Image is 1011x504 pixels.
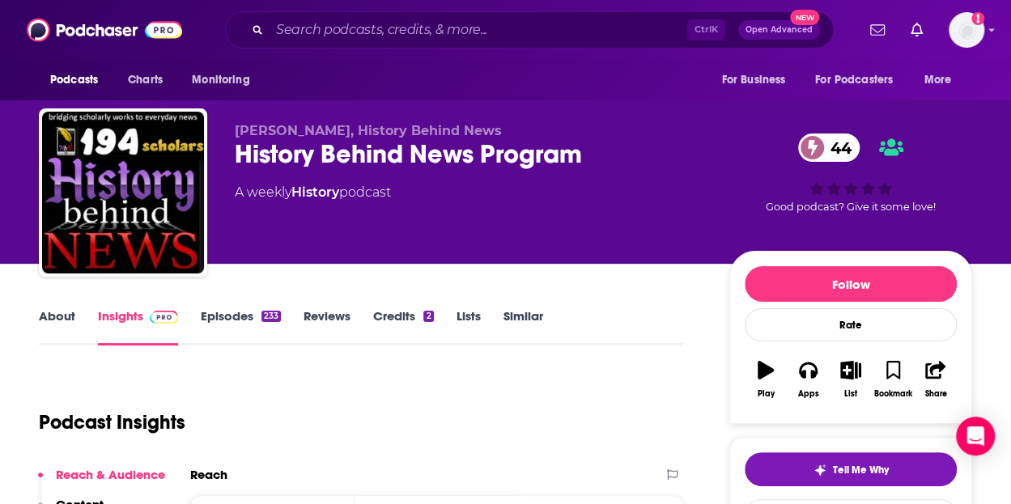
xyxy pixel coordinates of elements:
[225,11,834,49] div: Search podcasts, credits, & more...
[758,389,775,399] div: Play
[949,12,984,48] span: Logged in as LoriBecker
[42,112,204,273] img: History Behind News Program
[423,311,433,322] div: 2
[814,133,860,162] span: 44
[192,69,249,91] span: Monitoring
[833,464,889,476] span: Tell Me Why
[190,467,227,482] h2: Reach
[270,17,687,43] input: Search podcasts, credits, & more...
[904,16,929,44] a: Show notifications dropdown
[949,12,984,48] button: Show profile menu
[738,20,820,40] button: Open AdvancedNew
[790,10,819,25] span: New
[971,12,984,25] svg: Add a profile image
[503,308,543,345] a: Similar
[924,389,946,399] div: Share
[745,308,957,341] div: Rate
[150,311,178,324] img: Podchaser Pro
[745,266,957,302] button: Follow
[721,69,785,91] span: For Business
[805,65,916,95] button: open menu
[235,183,391,202] div: A weekly podcast
[949,12,984,48] img: User Profile
[38,467,165,497] button: Reach & Audience
[729,123,972,223] div: 44Good podcast? Give it some love!
[766,201,936,213] span: Good podcast? Give it some love!
[39,65,119,95] button: open menu
[815,69,893,91] span: For Podcasters
[798,133,860,162] a: 44
[201,308,281,345] a: Episodes233
[844,389,857,399] div: List
[746,26,813,34] span: Open Advanced
[787,350,829,409] button: Apps
[39,410,185,434] h1: Podcast Insights
[128,69,163,91] span: Charts
[261,311,281,322] div: 233
[117,65,172,95] a: Charts
[745,350,787,409] button: Play
[710,65,805,95] button: open menu
[798,389,819,399] div: Apps
[687,19,725,40] span: Ctrl K
[56,467,165,482] p: Reach & Audience
[913,65,972,95] button: open menu
[864,16,891,44] a: Show notifications dropdown
[874,389,912,399] div: Bookmark
[235,123,502,138] span: [PERSON_NAME], History Behind News
[98,308,178,345] a: InsightsPodchaser Pro
[181,65,270,95] button: open menu
[39,308,75,345] a: About
[915,350,957,409] button: Share
[291,184,339,200] a: History
[373,308,433,345] a: Credits2
[27,15,182,45] img: Podchaser - Follow, Share and Rate Podcasts
[872,350,914,409] button: Bookmark
[813,464,826,476] img: tell me why sparkle
[457,308,481,345] a: Lists
[956,417,995,455] div: Open Intercom Messenger
[50,69,98,91] span: Podcasts
[304,308,350,345] a: Reviews
[924,69,952,91] span: More
[745,452,957,486] button: tell me why sparkleTell Me Why
[830,350,872,409] button: List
